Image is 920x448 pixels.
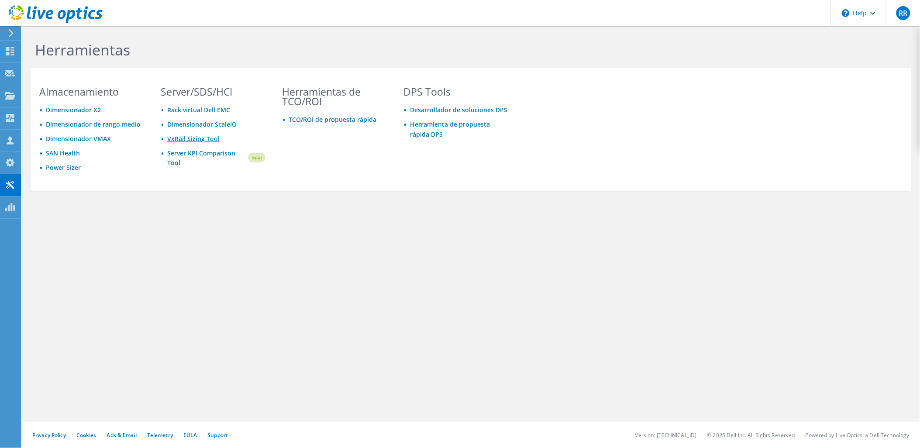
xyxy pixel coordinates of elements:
[76,431,96,439] a: Cookies
[39,87,144,96] h3: Almacenamiento
[46,134,111,143] a: Dimensionador VMAX
[635,431,697,439] li: Version: [TECHNICAL_ID]
[207,431,228,439] a: Support
[403,87,508,96] h3: DPS Tools
[147,431,173,439] a: Telemetry
[167,106,230,114] a: Rack virtual Dell EMC
[282,87,387,106] h3: Herramientas de TCO/ROI
[410,106,507,114] a: Desarrollador de soluciones DPS
[161,87,265,96] h3: Server/SDS/HCI
[842,9,850,17] svg: \n
[896,6,910,20] span: RR
[46,120,141,128] a: Dimensionador de rango medio
[707,431,795,439] li: © 2025 Dell Inc. All Rights Reserved
[247,148,265,168] img: new-badge.svg
[35,41,624,59] h1: Herramientas
[410,120,490,138] a: Herramienta de propuesta rápida DPS
[806,431,910,439] li: Powered by Live Optics, a Dell Technology
[46,163,81,172] a: Power Sizer
[183,431,197,439] a: EULA
[46,106,101,114] a: Dimensionador X2
[167,134,220,143] a: VxRail Sizing Tool
[32,431,66,439] a: Privacy Policy
[167,120,237,128] a: Dimensionador ScaleIO
[167,148,247,168] a: Server KPI Comparison Tool
[107,431,137,439] a: Ads & Email
[289,115,376,124] a: TCO/ROI de propuesta rápida
[46,149,80,157] a: SAN Health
